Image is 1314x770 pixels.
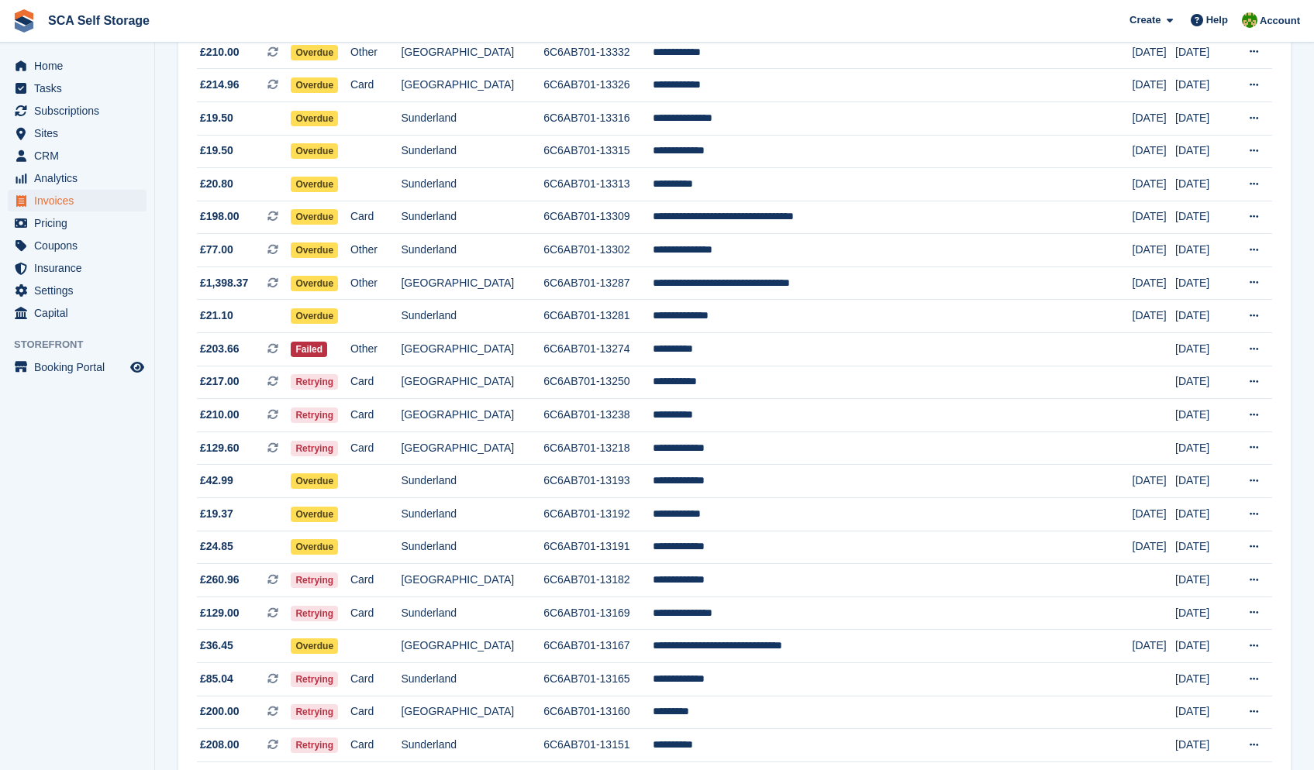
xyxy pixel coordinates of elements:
a: menu [8,235,147,256]
td: [DATE] [1133,101,1176,135]
a: SCA Self Storage [42,8,156,33]
td: [DATE] [1175,266,1231,300]
span: £214.96 [200,77,240,93]
td: 6C6AB701-13160 [543,696,652,729]
td: Sunderland [401,168,543,201]
td: 6C6AB701-13250 [543,366,652,399]
span: Overdue [291,473,338,489]
td: 6C6AB701-13326 [543,69,652,102]
span: Retrying [291,737,338,753]
td: [DATE] [1175,729,1231,762]
td: 6C6AB701-13169 [543,596,652,630]
td: [DATE] [1133,531,1176,564]
span: Analytics [34,167,127,189]
td: [GEOGRAPHIC_DATA] [401,399,543,432]
td: [DATE] [1133,168,1176,201]
span: Overdue [291,77,338,93]
td: [DATE] [1175,596,1231,630]
td: Sunderland [401,465,543,498]
td: Sunderland [401,135,543,168]
td: Card [350,729,402,762]
span: Sites [34,122,127,144]
td: [DATE] [1175,498,1231,531]
td: 6C6AB701-13281 [543,300,652,333]
td: 6C6AB701-13218 [543,431,652,465]
span: £210.00 [200,44,240,60]
span: Subscriptions [34,100,127,122]
td: 6C6AB701-13165 [543,663,652,696]
a: menu [8,122,147,144]
span: £77.00 [200,242,233,258]
td: [DATE] [1175,431,1231,465]
a: Preview store [128,358,147,376]
span: £200.00 [200,703,240,720]
span: Tasks [34,77,127,99]
span: Storefront [14,337,154,352]
span: Overdue [291,143,338,159]
td: [DATE] [1133,201,1176,234]
span: £21.10 [200,308,233,324]
span: £210.00 [200,407,240,423]
img: stora-icon-8386f47178a22dfd0bd8f6a31ec36ba5ce8667c1dd55bd0f319d3a0aa187defe.svg [12,9,36,33]
td: [GEOGRAPHIC_DATA] [401,564,543,597]
td: Sunderland [401,663,543,696]
span: £42.99 [200,473,233,489]
td: [DATE] [1175,201,1231,234]
td: [DATE] [1133,300,1176,333]
span: Capital [34,302,127,324]
span: Overdue [291,209,338,225]
a: menu [8,356,147,378]
span: Account [1260,13,1300,29]
a: menu [8,302,147,324]
span: £198.00 [200,208,240,225]
td: [DATE] [1175,630,1231,663]
td: 6C6AB701-13238 [543,399,652,432]
td: Card [350,69,402,102]
span: Insurance [34,257,127,279]
span: £85.04 [200,671,233,687]
a: menu [8,77,147,99]
td: [DATE] [1133,69,1176,102]
td: 6C6AB701-13316 [543,101,652,135]
a: menu [8,55,147,77]
td: 6C6AB701-13287 [543,266,652,300]
span: Retrying [291,407,338,423]
span: Failed [291,342,327,357]
td: 6C6AB701-13191 [543,531,652,564]
td: [DATE] [1175,531,1231,564]
td: Other [350,234,402,267]
span: Overdue [291,638,338,654]
td: Card [350,663,402,696]
span: £217.00 [200,373,240,390]
td: [GEOGRAPHIC_DATA] [401,431,543,465]
span: Overdue [291,539,338,555]
td: 6C6AB701-13151 [543,729,652,762]
a: menu [8,257,147,279]
td: [DATE] [1175,135,1231,168]
td: 6C6AB701-13313 [543,168,652,201]
td: [DATE] [1175,69,1231,102]
td: Sunderland [401,498,543,531]
td: 6C6AB701-13302 [543,234,652,267]
span: £19.50 [200,143,233,159]
span: Overdue [291,242,338,258]
span: Pricing [34,212,127,234]
span: Create [1129,12,1161,28]
td: [DATE] [1175,366,1231,399]
span: Retrying [291,441,338,456]
td: [DATE] [1133,465,1176,498]
td: [DATE] [1175,564,1231,597]
span: Coupons [34,235,127,256]
td: Sunderland [401,531,543,564]
td: Sunderland [401,101,543,135]
td: [DATE] [1175,399,1231,432]
td: Sunderland [401,729,543,762]
td: [GEOGRAPHIC_DATA] [401,36,543,69]
td: Card [350,399,402,432]
span: Retrying [291,606,338,621]
td: Other [350,266,402,300]
td: Other [350,36,402,69]
span: Retrying [291,572,338,588]
span: Home [34,55,127,77]
td: Card [350,596,402,630]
